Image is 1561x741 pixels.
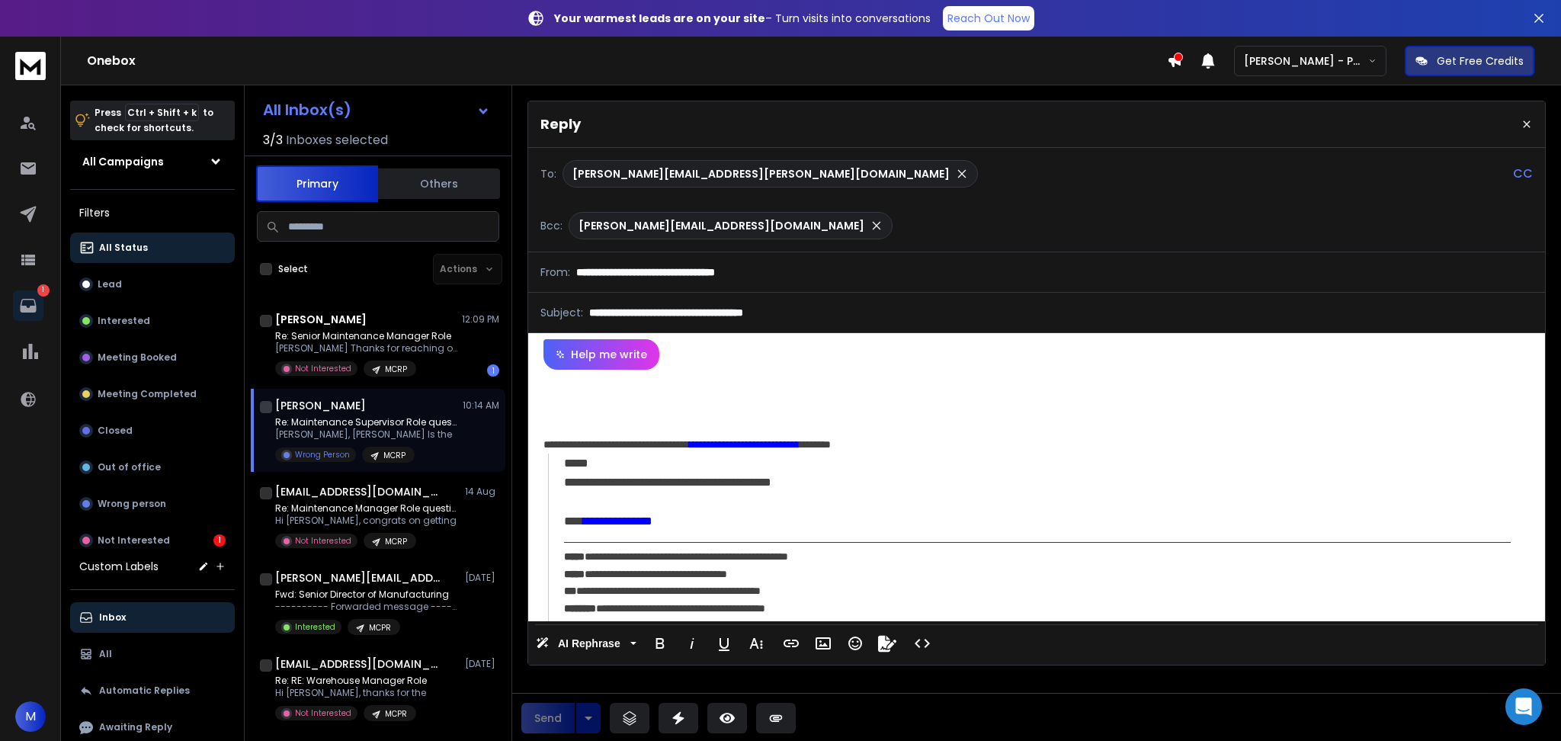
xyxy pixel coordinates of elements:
[385,364,407,375] p: MCRP
[99,648,112,660] p: All
[70,675,235,706] button: Automatic Replies
[369,622,391,634] p: MCPR
[256,165,378,202] button: Primary
[710,628,739,659] button: Underline (Ctrl+U)
[275,330,458,342] p: Re: Senior Maintenance Manager Role
[908,628,937,659] button: Code View
[275,570,443,585] h1: [PERSON_NAME][EMAIL_ADDRESS][DOMAIN_NAME]
[465,572,499,584] p: [DATE]
[777,628,806,659] button: Insert Link (Ctrl+K)
[70,452,235,483] button: Out of office
[263,102,351,117] h1: All Inbox(s)
[540,218,563,233] p: Bcc:
[15,52,46,80] img: logo
[465,658,499,670] p: [DATE]
[487,364,499,377] div: 1
[95,105,213,136] p: Press to check for shortcuts.
[263,131,283,149] span: 3 / 3
[572,166,950,181] p: [PERSON_NAME][EMAIL_ADDRESS][PERSON_NAME][DOMAIN_NAME]
[286,131,388,149] h3: Inboxes selected
[70,269,235,300] button: Lead
[809,628,838,659] button: Insert Image (Ctrl+P)
[540,305,583,320] p: Subject:
[383,450,405,461] p: MCRP
[98,498,166,510] p: Wrong person
[37,284,50,297] p: 1
[70,233,235,263] button: All Status
[70,525,235,556] button: Not Interested1
[70,146,235,177] button: All Campaigns
[540,114,581,135] p: Reply
[1513,165,1533,183] p: CC
[15,701,46,732] button: M
[554,11,765,26] strong: Your warmest leads are on your site
[947,11,1030,26] p: Reach Out Now
[125,104,199,121] span: Ctrl + Shift + k
[465,486,499,498] p: 14 Aug
[555,637,623,650] span: AI Rephrase
[99,721,172,733] p: Awaiting Reply
[295,449,350,460] p: Wrong Person
[99,242,148,254] p: All Status
[1437,53,1524,69] p: Get Free Credits
[98,315,150,327] p: Interested
[98,425,133,437] p: Closed
[543,339,659,370] button: Help me write
[554,11,931,26] p: – Turn visits into conversations
[275,515,458,527] p: Hi [PERSON_NAME], congrats on getting
[385,708,407,720] p: MCPR
[70,306,235,336] button: Interested
[540,166,556,181] p: To:
[540,265,570,280] p: From:
[533,628,639,659] button: AI Rephrase
[579,218,864,233] p: [PERSON_NAME][EMAIL_ADDRESS][DOMAIN_NAME]
[841,628,870,659] button: Emoticons
[82,154,164,169] h1: All Campaigns
[99,685,190,697] p: Automatic Replies
[275,312,367,327] h1: [PERSON_NAME]
[295,535,351,547] p: Not Interested
[98,388,197,400] p: Meeting Completed
[646,628,675,659] button: Bold (Ctrl+B)
[463,399,499,412] p: 10:14 AM
[70,602,235,633] button: Inbox
[385,536,407,547] p: MCRP
[1405,46,1534,76] button: Get Free Credits
[275,342,458,354] p: [PERSON_NAME] Thanks for reaching out
[742,628,771,659] button: More Text
[275,428,458,441] p: [PERSON_NAME], [PERSON_NAME] Is the
[278,263,308,275] label: Select
[79,559,159,574] h3: Custom Labels
[1244,53,1368,69] p: [PERSON_NAME] - Profound Recruiting
[873,628,902,659] button: Signature
[213,534,226,547] div: 1
[295,621,335,633] p: Interested
[275,416,458,428] p: Re: Maintenance Supervisor Role question
[1505,688,1542,725] div: Open Intercom Messenger
[275,398,366,413] h1: [PERSON_NAME]
[275,675,427,687] p: Re: RE: Warehouse Manager Role
[70,415,235,446] button: Closed
[295,363,351,374] p: Not Interested
[275,484,443,499] h1: [EMAIL_ADDRESS][DOMAIN_NAME]
[70,342,235,373] button: Meeting Booked
[98,534,170,547] p: Not Interested
[678,628,707,659] button: Italic (Ctrl+I)
[99,611,126,624] p: Inbox
[70,202,235,223] h3: Filters
[295,707,351,719] p: Not Interested
[378,167,500,200] button: Others
[98,351,177,364] p: Meeting Booked
[87,52,1167,70] h1: Onebox
[275,502,458,515] p: Re: Maintenance Manager Role question
[13,290,43,321] a: 1
[70,489,235,519] button: Wrong person
[98,461,161,473] p: Out of office
[70,639,235,669] button: All
[251,95,502,125] button: All Inbox(s)
[275,687,427,699] p: Hi [PERSON_NAME], thanks for the
[275,656,443,672] h1: [EMAIL_ADDRESS][DOMAIN_NAME]
[275,589,458,601] p: Fwd: Senior Director of Manufacturing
